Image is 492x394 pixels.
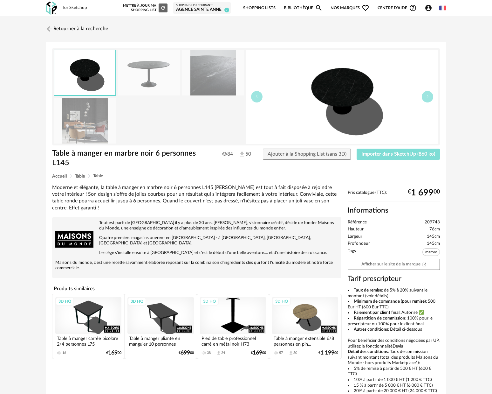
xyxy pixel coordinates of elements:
span: Accueil [52,174,67,179]
a: Retourner à la recherche [46,22,108,36]
li: 10% à partir de 1 000 € HT (1 200 € TTC) [348,377,440,383]
div: € 00 [179,351,194,355]
span: 699 [181,351,190,355]
div: Prix catalogue (TTC): [348,190,440,202]
li: : 500 Eur HT (600 Eur TTC) [348,299,440,310]
a: Shopping List courante Agence Sainte Anne 7 [176,4,228,13]
span: Tags [348,248,356,257]
img: thumbnail.png [54,50,115,95]
div: Table à manger pliante en manguier 10 personnes 160/240 [127,334,194,347]
div: 57 [279,351,283,355]
button: Importer dans SketchUp (860 ko) [357,149,440,160]
span: Download icon [289,351,293,355]
div: € 00 [106,351,121,355]
h4: Produits similaires [52,284,341,293]
img: svg+xml;base64,PHN2ZyB3aWR0aD0iMjQiIGhlaWdodD0iMjQiIHZpZXdCb3g9IjAgMCAyNCAyNCIgZmlsbD0ibm9uZSIgeG... [46,25,53,33]
p: Quatre premiers magasins ouvrent en [GEOGRAPHIC_DATA] - à [GEOGRAPHIC_DATA], [GEOGRAPHIC_DATA], [... [55,235,338,246]
b: Autres conditions [354,327,388,332]
span: 84 [222,151,233,157]
p: Maisons du monde, c'est une recette savamment élaborée reposant sur la combinaison d'ingrédients ... [55,260,338,271]
span: Open In New icon [422,262,427,266]
div: for Sketchup [63,5,87,11]
span: Account Circle icon [425,4,435,12]
img: fr [439,4,446,11]
a: Shopping Lists [243,1,276,16]
div: € 00 [318,351,338,355]
a: 3D HQ Table à manger carrée bicolore 2/4 personnes L75 16 €16900 [52,294,124,359]
span: Table [75,174,85,179]
span: marbre [422,248,440,256]
span: Heart Outline icon [362,4,369,12]
h3: Tarif prescripteur [348,274,440,284]
span: Centre d'aideHelp Circle Outline icon [378,4,417,12]
button: Ajouter à la Shopping List (sans 3D) [263,149,351,160]
div: Pied de table professionnel carré en métal noir H73 [200,334,266,347]
img: table-a-manger-en-marbre-noir-6-personnes-l145-1000-14-28-209743_1.jpg [118,50,180,95]
img: OXP [46,2,57,15]
div: Agence Sainte Anne [176,7,228,13]
span: 50 [239,151,251,158]
a: 3D HQ Table à manger extensible 6/8 personnes en pin... 57 Download icon 30 €1 19900 [269,294,341,359]
b: Minimum de commande (pour remise) [354,299,426,304]
span: 145cm [427,241,440,247]
li: 5% de remise à partir de 500 € HT (600 € TTC) [348,366,440,377]
span: Profondeur [348,241,370,247]
div: 16 [62,351,66,355]
h2: Informations [348,206,440,215]
div: 30 [293,351,297,355]
li: : Détail ci-dessous [348,327,440,333]
div: Moderne et élégante, la table à manger en marbre noir 6 personnes L145 [PERSON_NAME] est tout à f... [52,184,341,211]
span: Largeur [348,234,362,240]
img: thumbnail.png [246,50,438,144]
span: Download icon [216,351,221,355]
a: BibliothèqueMagnify icon [284,1,323,16]
img: brand logo [55,220,93,258]
span: Help Circle Outline icon [409,4,417,12]
div: 3D HQ [200,297,219,306]
span: 169 [108,351,118,355]
span: 1 199 [320,351,334,355]
div: 3D HQ [272,297,291,306]
span: Magnify icon [315,4,323,12]
div: € 00 [408,190,440,195]
div: Table à manger carrée bicolore 2/4 personnes L75 [55,334,121,347]
a: Afficher sur le site de la marqueOpen In New icon [348,259,440,270]
li: : 100% pour le prescripteur ou 100% pour le client final [348,316,440,327]
div: 38 [207,351,211,355]
div: Table à manger extensible 6/8 personnes en pin... [272,334,338,347]
span: Référence [348,220,367,225]
b: Taux de remise [354,288,382,292]
span: 145cm [427,234,440,240]
div: Shopping List courante [176,4,228,7]
div: Mettre à jour ma Shopping List [122,4,167,12]
div: 24 [221,351,225,355]
img: table-a-manger-en-marbre-noir-6-personnes-l145-1000-14-28-209743_3.jpg [54,98,116,143]
b: Paiement par client final [354,310,400,315]
p: Le siège s'installe ensuite à [GEOGRAPHIC_DATA] et c'est le début d'une belle aventure.... et d'u... [55,250,338,256]
b: Devis [393,344,403,348]
span: 76cm [429,227,440,232]
div: Breadcrumb [52,174,440,179]
li: 15 % à partir de 5 000 € HT (6 000 € TTC) [348,383,440,389]
b: Détail des conditions [348,349,388,354]
img: table-a-manger-en-marbre-noir-6-personnes-l145-1000-14-28-209743_2.jpg [182,50,244,95]
span: 1 699 [411,190,434,195]
span: Nos marques [331,1,369,16]
div: 3D HQ [56,297,74,306]
li: : Autorisé ✅ [348,310,440,316]
span: Ajouter à la Shopping List (sans 3D) [268,151,346,157]
p: Tout est parti de [GEOGRAPHIC_DATA] il y a plus de 20 ans. [PERSON_NAME], visionnaire créatif, dé... [55,220,338,231]
div: € 00 [251,351,266,355]
span: Account Circle icon [425,4,432,12]
span: Table [93,174,103,178]
span: Hauteur [348,227,364,232]
h1: Table à manger en marbre noir 6 personnes L145 [52,149,210,168]
span: Importer dans SketchUp (860 ko) [361,151,435,157]
b: Répartition de commission [354,316,405,320]
div: 3D HQ [128,297,146,306]
span: Refresh icon [160,6,166,10]
a: 3D HQ Pied de table professionnel carré en métal noir H73 38 Download icon 24 €16900 [197,294,269,359]
img: Téléchargements [239,151,245,158]
span: 209743 [425,220,440,225]
span: 169 [253,351,262,355]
